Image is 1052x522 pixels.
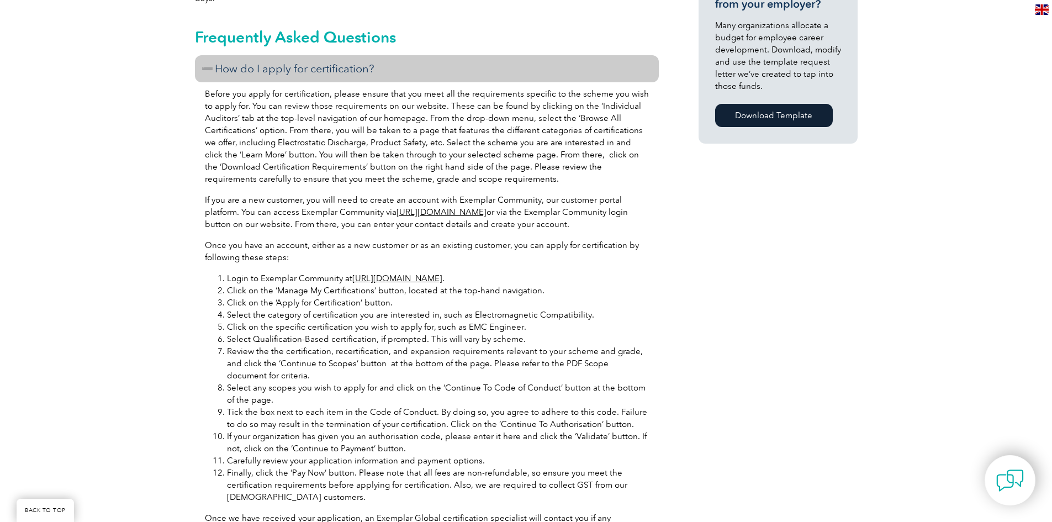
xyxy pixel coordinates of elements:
[227,382,649,406] li: Select any scopes you wish to apply for and click on the ‘Continue To Code of Conduct’ button at ...
[227,406,649,430] li: Tick the box next to each item in the Code of Conduct. By doing so, you agree to adhere to this c...
[227,284,649,297] li: Click on the ‘Manage My Certifications’ button, located at the top-hand navigation.
[227,455,649,467] li: Carefully review your application information and payment options.
[227,321,649,333] li: Click on the specific certification you wish to apply for, such as EMC Engineer.
[227,345,649,382] li: Review the the certification, recertification, and expansion requirements relevant to your scheme...
[227,333,649,345] li: Select Qualification-Based certification, if prompted. This will vary by scheme.
[352,273,442,283] a: [URL][DOMAIN_NAME]
[195,28,659,46] h2: Frequently Asked Questions
[17,499,74,522] a: BACK TO TOP
[205,194,649,230] p: If you are a new customer, you will need to create an account with Exemplar Community, our custom...
[227,309,649,321] li: Select the category of certification you are interested in, such as Electromagnetic Compatibility.
[227,430,649,455] li: If your organization has given you an authorisation code, please enter it here and click the ‘Val...
[715,19,841,92] p: Many organizations allocate a budget for employee career development. Download, modify and use th...
[205,239,649,263] p: Once you have an account, either as a new customer or as an existing customer, you can apply for ...
[715,104,833,127] a: Download Template
[227,467,649,503] li: Finally, click the ‘Pay Now’ button. Please note that all fees are non-refundable, so ensure you ...
[397,207,487,217] a: [URL][DOMAIN_NAME]
[996,467,1024,494] img: contact-chat.png
[1035,4,1049,15] img: en
[227,297,649,309] li: Click on the ‘Apply for Certification’ button.
[227,272,649,284] li: Login to Exemplar Community at .
[205,88,649,185] p: Before you apply for certification, please ensure that you meet all the requirements specific to ...
[195,55,659,82] h3: How do I apply for certification?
